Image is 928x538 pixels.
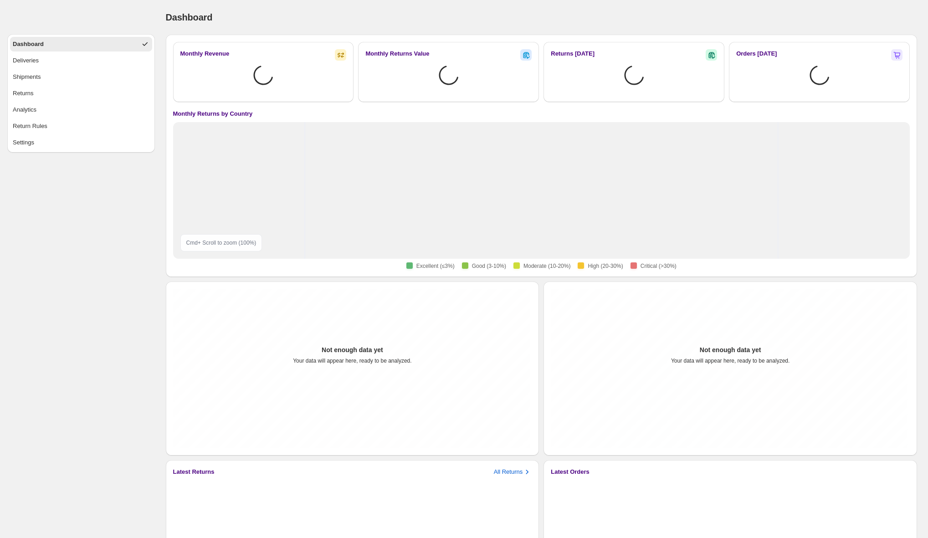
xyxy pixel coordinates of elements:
span: Excellent (≤3%) [416,262,455,270]
h2: Returns [DATE] [551,49,595,58]
h4: Monthly Returns by Country [173,109,253,118]
h3: All Returns [494,467,523,477]
div: Dashboard [13,40,44,49]
button: Settings [10,135,152,150]
div: Shipments [13,72,41,82]
span: High (20-30%) [588,262,623,270]
button: All Returns [494,467,532,477]
div: Deliveries [13,56,39,65]
button: Return Rules [10,119,152,133]
button: Shipments [10,70,152,84]
div: Cmd + Scroll to zoom ( 100 %) [180,234,262,251]
h2: Orders [DATE] [736,49,777,58]
button: Returns [10,86,152,101]
h3: Latest Returns [173,467,215,477]
button: Analytics [10,102,152,117]
div: Return Rules [13,122,47,131]
button: Deliveries [10,53,152,68]
h3: Latest Orders [551,467,590,477]
span: Dashboard [166,12,213,22]
span: Moderate (10-20%) [523,262,570,270]
span: Good (3-10%) [472,262,506,270]
h2: Monthly Returns Value [365,49,429,58]
h2: Monthly Revenue [180,49,230,58]
div: Returns [13,89,34,98]
button: Dashboard [10,37,152,51]
span: Critical (>30%) [641,262,677,270]
div: Analytics [13,105,36,114]
div: Settings [13,138,34,147]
